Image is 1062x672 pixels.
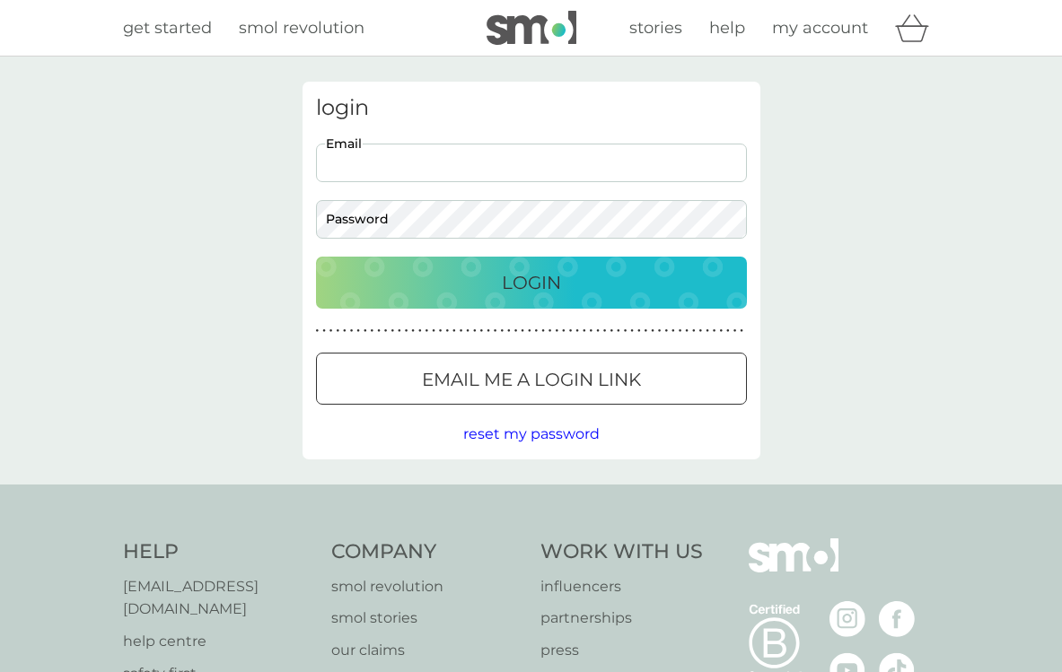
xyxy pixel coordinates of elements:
p: ● [460,327,463,336]
p: ● [329,327,333,336]
p: ● [411,327,415,336]
p: ● [692,327,696,336]
p: ● [514,327,518,336]
p: ● [630,327,634,336]
a: our claims [331,639,522,662]
p: ● [726,327,730,336]
button: Email me a login link [316,353,747,405]
span: my account [772,18,868,38]
span: reset my password [463,425,600,442]
p: ● [494,327,497,336]
p: ● [740,327,743,336]
p: ● [706,327,709,336]
p: ● [316,327,320,336]
p: ● [445,327,449,336]
p: ● [658,327,662,336]
p: ● [336,327,339,336]
span: help [709,18,745,38]
a: smol stories [331,607,522,630]
p: ● [664,327,668,336]
img: visit the smol Facebook page [879,601,915,637]
p: ● [398,327,401,336]
a: influencers [540,575,703,598]
span: get started [123,18,212,38]
p: ● [500,327,504,336]
p: ● [507,327,511,336]
img: smol [749,538,838,599]
p: ● [487,327,490,336]
p: ● [405,327,408,336]
p: ● [555,327,558,336]
a: press [540,639,703,662]
p: ● [651,327,654,336]
a: get started [123,15,212,41]
p: ● [637,327,641,336]
button: Login [316,257,747,309]
p: ● [549,327,552,336]
p: ● [719,327,723,336]
p: ● [343,327,347,336]
p: ● [610,327,613,336]
p: ● [671,327,675,336]
p: ● [575,327,579,336]
p: ● [645,327,648,336]
button: reset my password [463,423,600,446]
p: ● [541,327,545,336]
p: ● [569,327,573,336]
p: ● [583,327,586,336]
a: help [709,15,745,41]
p: ● [452,327,456,336]
a: my account [772,15,868,41]
a: stories [629,15,682,41]
span: stories [629,18,682,38]
p: ● [426,327,429,336]
p: ● [432,327,435,336]
p: ● [371,327,374,336]
p: ● [685,327,689,336]
p: ● [603,327,607,336]
p: ● [473,327,477,336]
p: ● [418,327,422,336]
img: visit the smol Instagram page [829,601,865,637]
p: ● [384,327,388,336]
p: ● [713,327,716,336]
a: partnerships [540,607,703,630]
p: ● [356,327,360,336]
p: help centre [123,630,314,653]
h4: Company [331,538,522,566]
a: smol revolution [331,575,522,598]
p: ● [466,327,470,336]
p: ● [590,327,593,336]
p: ● [364,327,367,336]
p: ● [377,327,381,336]
h4: Work With Us [540,538,703,566]
p: ● [733,327,737,336]
p: ● [562,327,566,336]
img: smol [487,11,576,45]
p: ● [596,327,600,336]
span: smol revolution [239,18,364,38]
p: ● [528,327,531,336]
p: Email me a login link [422,365,641,394]
p: ● [480,327,484,336]
p: ● [617,327,620,336]
p: Login [502,268,561,297]
a: smol revolution [239,15,364,41]
a: [EMAIL_ADDRESS][DOMAIN_NAME] [123,575,314,621]
p: ● [624,327,628,336]
p: ● [521,327,524,336]
h4: Help [123,538,314,566]
div: basket [895,10,940,46]
p: ● [439,327,443,336]
p: ● [699,327,703,336]
p: ● [322,327,326,336]
p: ● [535,327,539,336]
p: ● [679,327,682,336]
